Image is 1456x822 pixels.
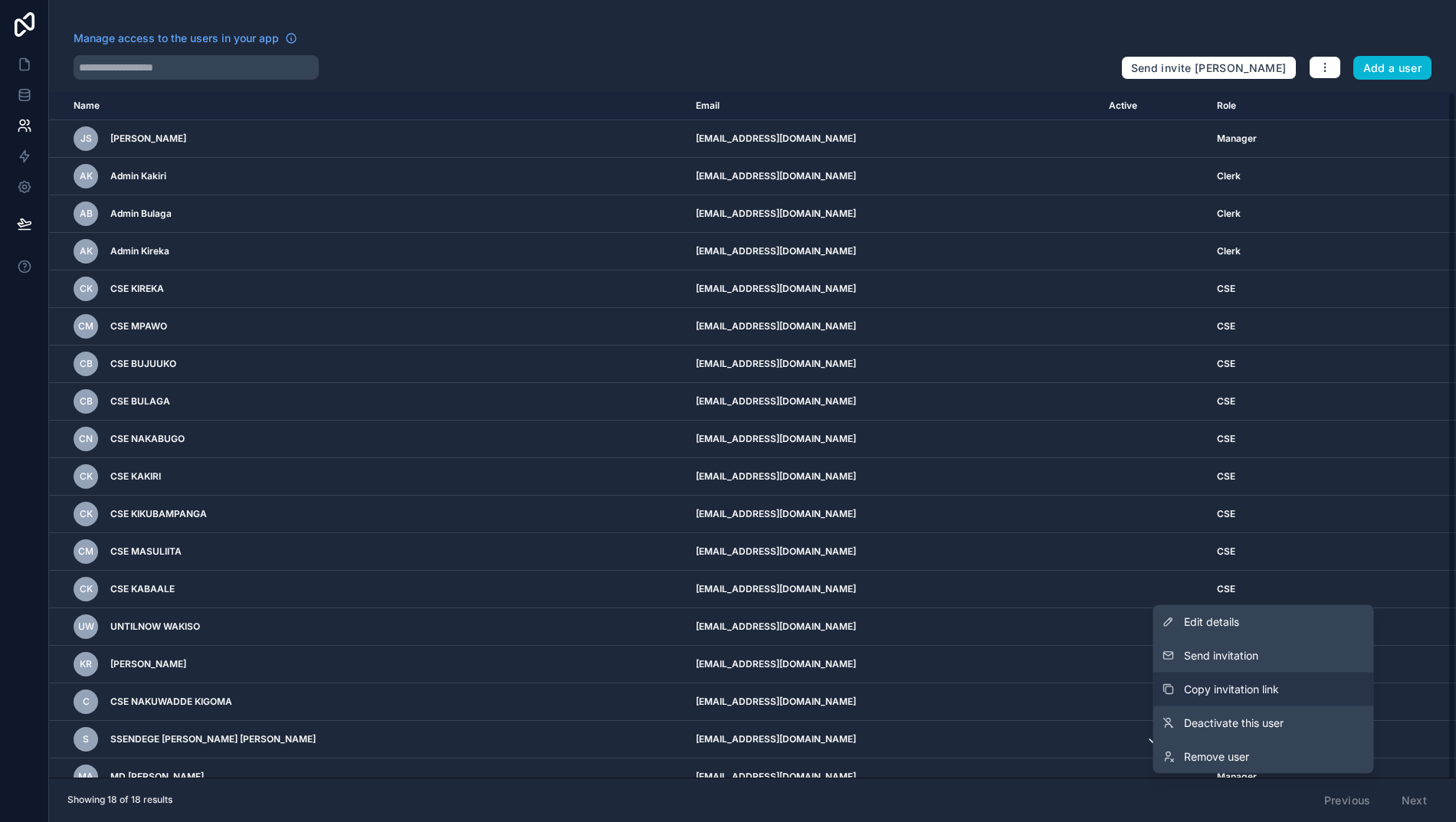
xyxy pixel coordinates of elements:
[1184,716,1284,731] span: Deactivate this user
[1153,706,1374,740] a: Deactivate this user
[80,208,93,220] span: AB
[1184,648,1258,663] span: Send invitation
[1217,470,1235,483] span: CSE
[110,621,200,633] span: UNTILNOW WAKISO
[78,545,93,558] span: CM
[1217,358,1235,370] span: CSE
[1184,749,1249,765] span: Remove user
[80,658,92,670] span: KR
[78,621,94,633] span: UW
[687,758,1100,796] td: [EMAIL_ADDRESS][DOMAIN_NAME]
[687,158,1100,195] td: [EMAIL_ADDRESS][DOMAIN_NAME]
[1217,245,1241,257] span: Clerk
[67,794,172,806] span: Showing 18 of 18 results
[110,133,186,145] span: [PERSON_NAME]
[110,208,172,220] span: Admin Bulaga
[1217,320,1235,332] span: CSE
[1217,170,1241,182] span: Clerk
[1153,639,1374,673] button: Send invitation
[1217,283,1235,295] span: CSE
[1353,56,1432,80] button: Add a user
[687,346,1100,383] td: [EMAIL_ADDRESS][DOMAIN_NAME]
[1184,682,1279,697] span: Copy invitation link
[687,721,1100,758] td: [EMAIL_ADDRESS][DOMAIN_NAME]
[1153,673,1374,706] button: Copy invitation link
[1184,614,1239,630] span: Edit details
[687,270,1100,308] td: [EMAIL_ADDRESS][DOMAIN_NAME]
[83,696,90,708] span: C
[49,92,1456,778] div: scrollable content
[687,496,1100,533] td: [EMAIL_ADDRESS][DOMAIN_NAME]
[1217,133,1257,145] span: Manager
[110,508,207,520] span: CSE KIKUBAMPANGA
[78,320,93,332] span: CM
[110,320,167,332] span: CSE MPAWO
[110,395,170,408] span: CSE BULAGA
[78,771,93,783] span: MA
[110,696,232,708] span: CSE NAKUWADDE KIGOMA
[687,608,1100,646] td: [EMAIL_ADDRESS][DOMAIN_NAME]
[1217,508,1235,520] span: CSE
[1217,433,1235,445] span: CSE
[80,470,93,483] span: CK
[687,683,1100,721] td: [EMAIL_ADDRESS][DOMAIN_NAME]
[1153,605,1374,639] a: Edit details
[687,571,1100,608] td: [EMAIL_ADDRESS][DOMAIN_NAME]
[110,170,166,182] span: Admin Kakiri
[1217,583,1235,595] span: CSE
[110,583,175,595] span: CSE KABAALE
[110,470,161,483] span: CSE KAKIRI
[687,646,1100,683] td: [EMAIL_ADDRESS][DOMAIN_NAME]
[110,733,316,745] span: SSENDEGE [PERSON_NAME] [PERSON_NAME]
[687,195,1100,233] td: [EMAIL_ADDRESS][DOMAIN_NAME]
[49,92,687,120] th: Name
[80,508,93,520] span: CK
[687,383,1100,421] td: [EMAIL_ADDRESS][DOMAIN_NAME]
[110,358,176,370] span: CSE BUJUUKO
[110,283,164,295] span: CSE KIREKA
[79,433,93,445] span: CN
[110,658,186,670] span: [PERSON_NAME]
[1100,92,1208,120] th: Active
[1153,740,1374,774] a: Remove user
[687,458,1100,496] td: [EMAIL_ADDRESS][DOMAIN_NAME]
[687,233,1100,270] td: [EMAIL_ADDRESS][DOMAIN_NAME]
[110,433,185,445] span: CSE NAKABUGO
[80,283,93,295] span: CK
[687,533,1100,571] td: [EMAIL_ADDRESS][DOMAIN_NAME]
[110,545,182,558] span: CSE MASULIITA
[80,358,93,370] span: CB
[1217,545,1235,558] span: CSE
[687,120,1100,158] td: [EMAIL_ADDRESS][DOMAIN_NAME]
[80,245,93,257] span: AK
[1217,208,1241,220] span: Clerk
[687,92,1100,120] th: Email
[687,421,1100,458] td: [EMAIL_ADDRESS][DOMAIN_NAME]
[1208,92,1378,120] th: Role
[110,771,204,783] span: MD [PERSON_NAME]
[110,245,169,257] span: Admin Kireka
[74,31,279,46] span: Manage access to the users in your app
[80,583,93,595] span: CK
[1217,771,1257,783] span: Manager
[80,170,93,182] span: AK
[74,31,297,46] a: Manage access to the users in your app
[80,133,92,145] span: JS
[1121,56,1297,80] button: Send invite [PERSON_NAME]
[80,395,93,408] span: CB
[83,733,89,745] span: S
[687,308,1100,346] td: [EMAIL_ADDRESS][DOMAIN_NAME]
[1217,395,1235,408] span: CSE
